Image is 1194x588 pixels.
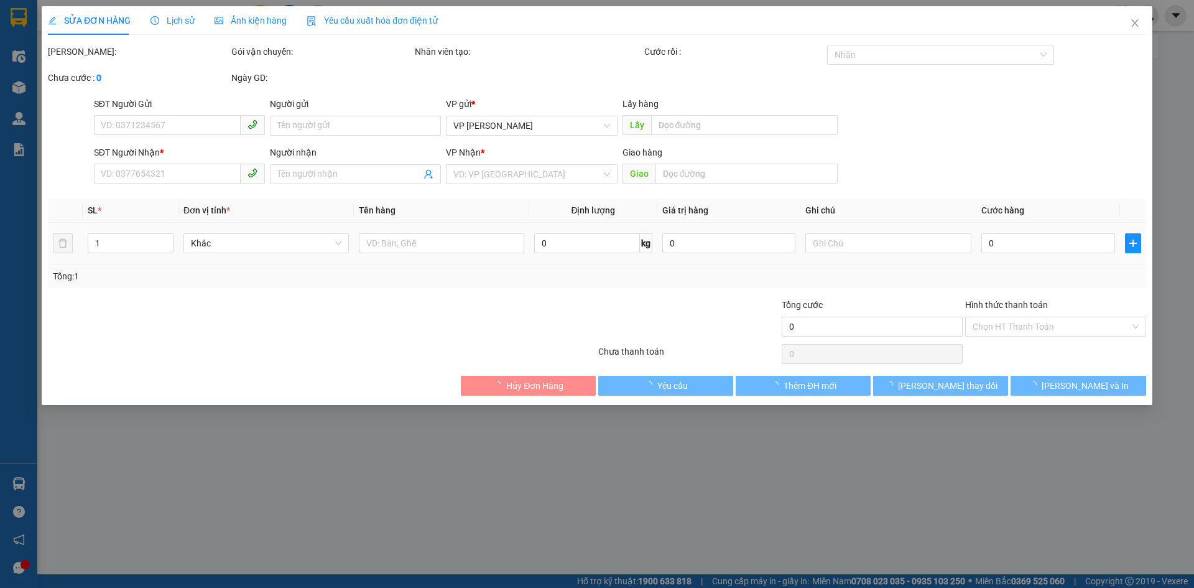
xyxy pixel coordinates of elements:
span: loading [884,381,898,390]
button: Yêu cầu [598,376,733,396]
th: Ghi chú [801,198,976,223]
span: SỬA ĐƠN HÀNG [48,16,131,26]
span: Yêu cầu xuất hóa đơn điện tử [307,16,438,26]
span: SL [88,205,98,215]
button: plus [1125,233,1141,253]
input: Dọc đường [655,164,838,184]
span: Yêu cầu [657,379,688,393]
div: SĐT Người Gửi [94,97,265,111]
div: Ngày GD: [231,71,412,85]
span: loading [493,381,506,390]
span: clock-circle [150,16,159,25]
div: Nhân viên tạo: [415,45,642,58]
button: Close [1118,6,1152,41]
button: delete [53,233,73,253]
span: picture [215,16,223,25]
input: Dọc đường [651,115,838,135]
span: Giá trị hàng [662,205,708,215]
span: VP MỘC CHÂU [454,116,610,135]
button: [PERSON_NAME] và In [1011,376,1146,396]
span: phone [248,168,257,178]
span: Định lượng [572,205,616,215]
div: Cước rồi : [644,45,825,58]
div: Người nhận [270,146,441,159]
span: Hủy Đơn Hàng [506,379,563,393]
span: Tên hàng [359,205,396,215]
span: close [1130,18,1140,28]
div: Chưa thanh toán [597,345,780,366]
span: user-add [424,169,434,179]
b: 0 [96,73,101,83]
div: [PERSON_NAME]: [48,45,229,58]
div: Chưa cước : [48,71,229,85]
span: Cước hàng [981,205,1024,215]
span: Thêm ĐH mới [784,379,836,393]
button: Thêm ĐH mới [736,376,871,396]
span: Lấy hàng [622,99,659,109]
div: Người gửi [270,97,441,111]
input: Ghi Chú [806,233,971,253]
span: loading [1028,381,1042,390]
span: edit [48,16,57,25]
span: Ảnh kiện hàng [215,16,287,26]
span: Giao hàng [622,147,662,157]
div: Gói vận chuyển: [231,45,412,58]
button: [PERSON_NAME] thay đổi [873,376,1008,396]
input: VD: Bàn, Ghế [359,233,524,253]
div: Tổng: 1 [53,269,461,283]
img: icon [307,16,317,26]
div: VP gửi [447,97,618,111]
span: kg [640,233,652,253]
button: Hủy Đơn Hàng [461,376,596,396]
span: phone [248,119,257,129]
span: Giao [622,164,655,184]
span: Tổng cước [782,300,823,310]
span: Khác [191,234,341,253]
span: VP Nhận [447,147,481,157]
span: [PERSON_NAME] và In [1042,379,1129,393]
label: Hình thức thanh toán [965,300,1048,310]
span: Lịch sử [150,16,195,26]
div: SĐT Người Nhận [94,146,265,159]
span: Đơn vị tính [183,205,230,215]
span: loading [644,381,657,390]
span: plus [1126,238,1141,248]
span: [PERSON_NAME] thay đổi [898,379,997,393]
span: loading [770,381,784,390]
span: Lấy [622,115,651,135]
